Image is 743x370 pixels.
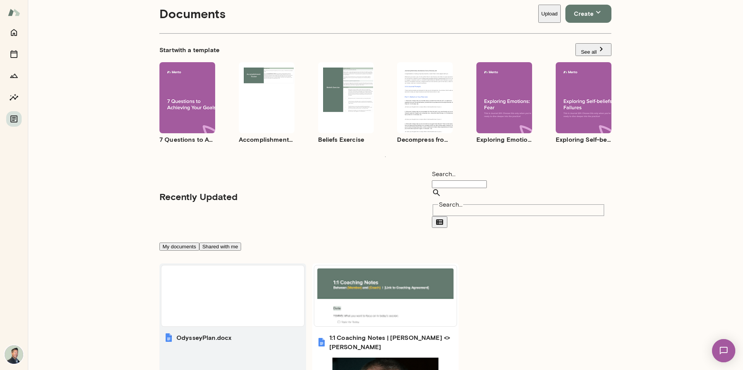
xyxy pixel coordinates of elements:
h6: Accomplishment Tracker [239,135,294,144]
button: My documents [159,243,199,251]
h6: Exploring Self-beliefs: Failures [556,135,611,144]
h6: Beliefs Exercise [318,135,374,144]
button: Shared with me [199,243,241,251]
button: Documents [6,111,22,127]
button: Growth Plan [6,68,22,83]
button: Insights [6,90,22,105]
button: Upload [538,5,561,23]
h6: Exploring Emotions: Fear [476,135,532,144]
span: Search... [439,201,462,208]
button: Sessions [6,46,22,62]
label: Search... [432,170,455,178]
img: Brian Lawrence [5,345,23,364]
h6: 7 Questions to Achieving Your Goals [159,135,215,144]
h6: 1:1 Coaching Notes | [PERSON_NAME] <> [PERSON_NAME] [329,333,454,351]
button: Create [565,5,611,23]
div: documents tabs [159,242,611,251]
h6: Start with a template [159,45,219,54]
img: OdysseyPlan.docx [164,333,173,342]
h6: Decompress from a Job [397,135,453,144]
h6: OdysseyPlan.docx [176,333,231,342]
h4: Documents [159,6,226,21]
h5: Recently Updated [159,190,238,203]
button: Home [6,25,22,40]
img: 1:1 Coaching Notes | Brian <> Mike [317,338,326,347]
img: Mento [8,5,20,20]
button: See all [575,43,611,56]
